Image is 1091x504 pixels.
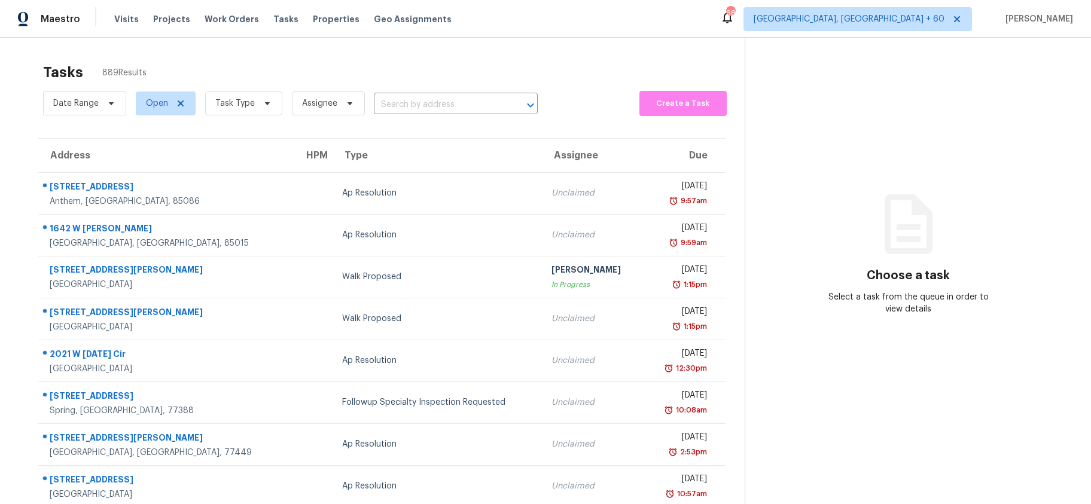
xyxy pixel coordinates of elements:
[146,97,168,109] span: Open
[674,362,707,374] div: 12:30pm
[50,321,285,333] div: [GEOGRAPHIC_DATA]
[665,488,675,500] img: Overdue Alarm Icon
[342,229,532,241] div: Ap Resolution
[639,91,727,116] button: Create a Task
[653,264,707,279] div: [DATE]
[50,432,285,447] div: [STREET_ADDRESS][PERSON_NAME]
[41,13,80,25] span: Maestro
[294,139,333,172] th: HPM
[653,180,707,195] div: [DATE]
[678,195,707,207] div: 9:57am
[678,237,707,249] div: 9:59am
[53,97,99,109] span: Date Range
[273,15,298,23] span: Tasks
[50,279,285,291] div: [GEOGRAPHIC_DATA]
[1001,13,1073,25] span: [PERSON_NAME]
[681,279,707,291] div: 1:15pm
[551,396,634,408] div: Unclaimed
[675,488,707,500] div: 10:57am
[522,97,539,114] button: Open
[50,488,285,500] div: [GEOGRAPHIC_DATA]
[653,306,707,320] div: [DATE]
[333,139,542,172] th: Type
[313,13,359,25] span: Properties
[754,13,944,25] span: [GEOGRAPHIC_DATA], [GEOGRAPHIC_DATA] + 60
[342,187,532,199] div: Ap Resolution
[672,279,681,291] img: Overdue Alarm Icon
[672,320,681,332] img: Overdue Alarm Icon
[551,438,634,450] div: Unclaimed
[50,405,285,417] div: Spring, [GEOGRAPHIC_DATA], 77388
[653,347,707,362] div: [DATE]
[50,348,285,363] div: 2021 W [DATE] Cir
[38,139,294,172] th: Address
[669,237,678,249] img: Overdue Alarm Icon
[205,13,259,25] span: Work Orders
[374,96,504,114] input: Search by address
[50,390,285,405] div: [STREET_ADDRESS]
[50,447,285,459] div: [GEOGRAPHIC_DATA], [GEOGRAPHIC_DATA], 77449
[674,404,707,416] div: 10:08am
[50,222,285,237] div: 1642 W [PERSON_NAME]
[50,474,285,488] div: [STREET_ADDRESS]
[668,446,678,458] img: Overdue Alarm Icon
[153,13,190,25] span: Projects
[681,320,707,332] div: 1:15pm
[827,291,990,315] div: Select a task from the queue in order to view details
[653,431,707,446] div: [DATE]
[551,279,634,291] div: In Progress
[50,264,285,279] div: [STREET_ADDRESS][PERSON_NAME]
[50,363,285,375] div: [GEOGRAPHIC_DATA]
[50,196,285,207] div: Anthem, [GEOGRAPHIC_DATA], 85086
[669,195,678,207] img: Overdue Alarm Icon
[374,13,452,25] span: Geo Assignments
[653,473,707,488] div: [DATE]
[50,306,285,321] div: [STREET_ADDRESS][PERSON_NAME]
[215,97,255,109] span: Task Type
[342,438,532,450] div: Ap Resolution
[645,97,721,111] span: Create a Task
[653,389,707,404] div: [DATE]
[551,187,634,199] div: Unclaimed
[342,271,532,283] div: Walk Proposed
[342,313,532,325] div: Walk Proposed
[644,139,726,172] th: Due
[342,396,532,408] div: Followup Specialty Inspection Requested
[302,97,337,109] span: Assignee
[43,66,83,78] h2: Tasks
[551,355,634,366] div: Unclaimed
[50,181,285,196] div: [STREET_ADDRESS]
[342,480,532,492] div: Ap Resolution
[551,480,634,492] div: Unclaimed
[653,222,707,237] div: [DATE]
[664,362,674,374] img: Overdue Alarm Icon
[664,404,674,416] img: Overdue Alarm Icon
[102,67,147,79] span: 889 Results
[867,270,950,282] h3: Choose a task
[50,237,285,249] div: [GEOGRAPHIC_DATA], [GEOGRAPHIC_DATA], 85015
[551,313,634,325] div: Unclaimed
[551,229,634,241] div: Unclaimed
[726,7,735,19] div: 688
[542,139,644,172] th: Assignee
[342,355,532,366] div: Ap Resolution
[551,264,634,279] div: [PERSON_NAME]
[114,13,139,25] span: Visits
[678,446,707,458] div: 2:53pm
